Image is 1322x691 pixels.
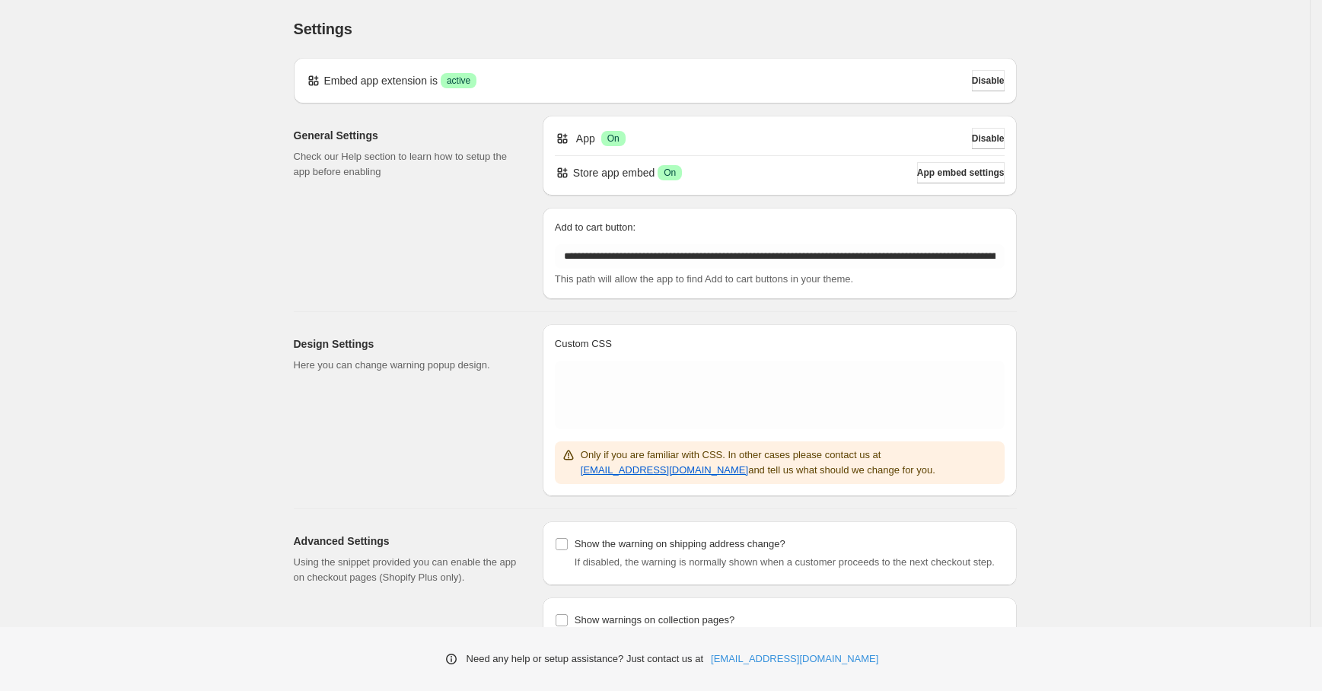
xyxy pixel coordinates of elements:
h2: General Settings [294,128,518,143]
span: App embed settings [917,167,1005,179]
a: [EMAIL_ADDRESS][DOMAIN_NAME] [711,651,878,667]
p: Check our Help section to learn how to setup the app before enabling [294,149,518,180]
button: Disable [972,70,1005,91]
h2: Advanced Settings [294,533,518,549]
span: Disable [972,132,1005,145]
p: Using the snippet provided you can enable the app on checkout pages (Shopify Plus only). [294,555,518,585]
p: Only if you are familiar with CSS. In other cases please contact us at and tell us what should we... [581,447,999,478]
p: Store app embed [573,165,655,180]
span: Disable [972,75,1005,87]
p: Show the warning on shipping address change? [575,537,785,552]
span: Settings [294,21,352,37]
span: On [607,132,620,145]
span: Custom CSS [555,338,612,349]
p: App [576,131,595,146]
span: This path will allow the app to find Add to cart buttons in your theme. [555,273,853,285]
button: Disable [972,128,1005,149]
span: If disabled, the warning is normally shown when a customer proceeds to the next checkout step. [575,556,995,568]
span: Add to cart button: [555,221,636,233]
h2: Design Settings [294,336,518,352]
p: Show warnings on collection pages? [575,613,734,628]
a: [EMAIL_ADDRESS][DOMAIN_NAME] [581,464,748,476]
button: App embed settings [917,162,1005,183]
span: On [664,167,676,179]
span: active [447,75,470,87]
p: Here you can change warning popup design. [294,358,518,373]
p: Embed app extension is [324,73,438,88]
